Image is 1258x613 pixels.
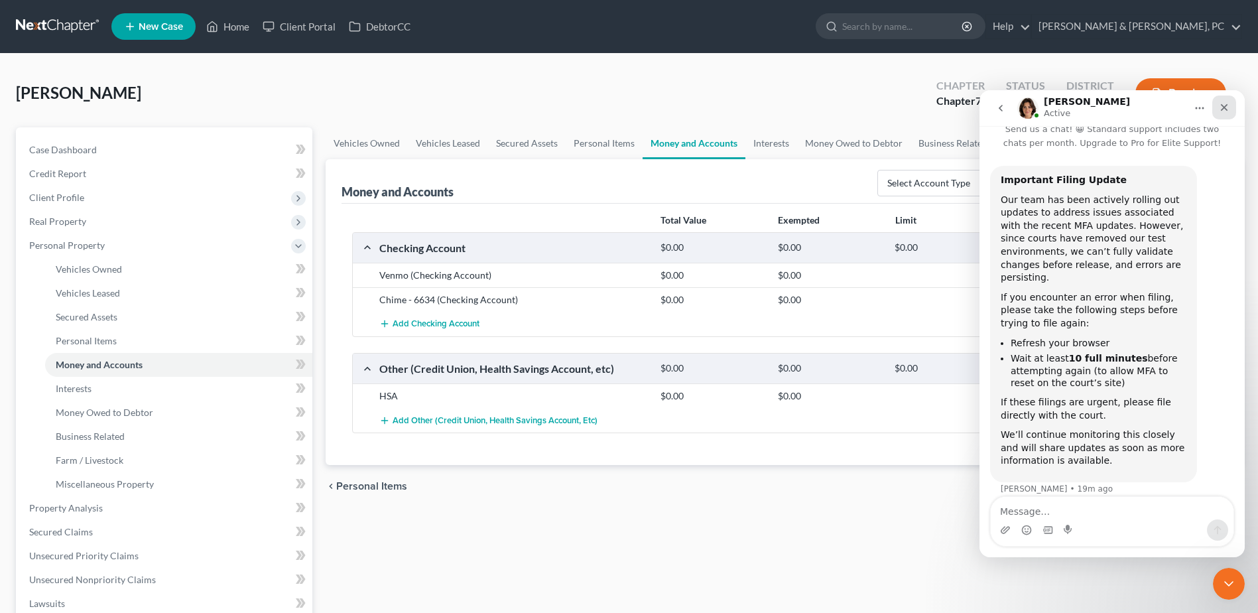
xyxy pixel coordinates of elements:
span: Money Owed to Debtor [56,407,153,418]
a: Client Portal [256,15,342,38]
span: Money and Accounts [56,359,143,370]
div: Chapter [936,78,985,94]
div: Chime - 6634 (Checking Account) [373,293,654,306]
span: Add Other (Credit Union, Health Savings Account, etc) [393,415,598,426]
a: Home [200,15,256,38]
a: Business Related [45,425,312,448]
div: $0.00 [888,241,1005,254]
div: Status [1006,78,1045,94]
div: $0.00 [654,389,771,403]
span: Secured Assets [56,311,117,322]
div: $0.00 [888,362,1005,375]
a: Money Owed to Debtor [797,127,911,159]
div: Chapter [936,94,985,109]
a: Money and Accounts [45,353,312,377]
a: Interests [45,377,312,401]
a: Secured Assets [45,305,312,329]
a: Personal Items [566,127,643,159]
div: District [1066,78,1114,94]
a: [PERSON_NAME] & [PERSON_NAME], PC [1032,15,1241,38]
iframe: Intercom live chat [1213,568,1245,600]
iframe: Intercom live chat [979,90,1245,557]
a: Case Dashboard [19,138,312,162]
span: Unsecured Priority Claims [29,550,139,561]
a: Interests [745,127,797,159]
a: Help [986,15,1031,38]
a: Money and Accounts [643,127,745,159]
a: Credit Report [19,162,312,186]
div: $0.00 [771,389,889,403]
div: $0.00 [654,269,771,282]
span: Client Profile [29,192,84,203]
span: Miscellaneous Property [56,478,154,490]
a: Vehicles Owned [326,127,408,159]
span: Interests [56,383,92,394]
strong: Total Value [660,214,706,226]
div: Venmo (Checking Account) [373,269,654,282]
div: $0.00 [654,293,771,306]
input: Search by name... [842,14,964,38]
a: Miscellaneous Property [45,472,312,496]
span: Property Analysis [29,502,103,513]
span: Secured Claims [29,526,93,537]
div: $0.00 [771,269,889,282]
span: New Case [139,22,183,32]
strong: Exempted [778,214,820,226]
a: DebtorCC [342,15,417,38]
a: Secured Claims [19,520,312,544]
button: Add Checking Account [379,312,479,336]
span: Add Checking Account [393,319,479,330]
div: $0.00 [771,362,889,375]
button: chevron_left Personal Items [326,481,407,492]
i: chevron_left [326,481,336,492]
button: Preview [1135,78,1226,108]
span: 7 [975,94,981,107]
a: Personal Items [45,329,312,353]
button: Add Other (Credit Union, Health Savings Account, etc) [379,408,598,433]
span: Personal Items [56,335,117,346]
div: Checking Account [373,241,654,255]
a: Money Owed to Debtor [45,401,312,425]
a: Farm / Livestock [45,448,312,472]
strong: Limit [895,214,916,226]
a: Business Related [911,127,995,159]
span: Vehicles Owned [56,263,122,275]
div: Other (Credit Union, Health Savings Account, etc) [373,362,654,375]
a: Vehicles Leased [408,127,488,159]
a: Unsecured Priority Claims [19,544,312,568]
span: Personal Property [29,239,105,251]
span: Personal Items [336,481,407,492]
a: Property Analysis [19,496,312,520]
div: Money and Accounts [342,184,454,200]
span: Vehicles Leased [56,287,120,299]
div: $0.00 [771,241,889,254]
a: Secured Assets [488,127,566,159]
a: Unsecured Nonpriority Claims [19,568,312,592]
span: Business Related [56,431,125,442]
div: HSA [373,389,654,403]
span: Real Property [29,216,86,227]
